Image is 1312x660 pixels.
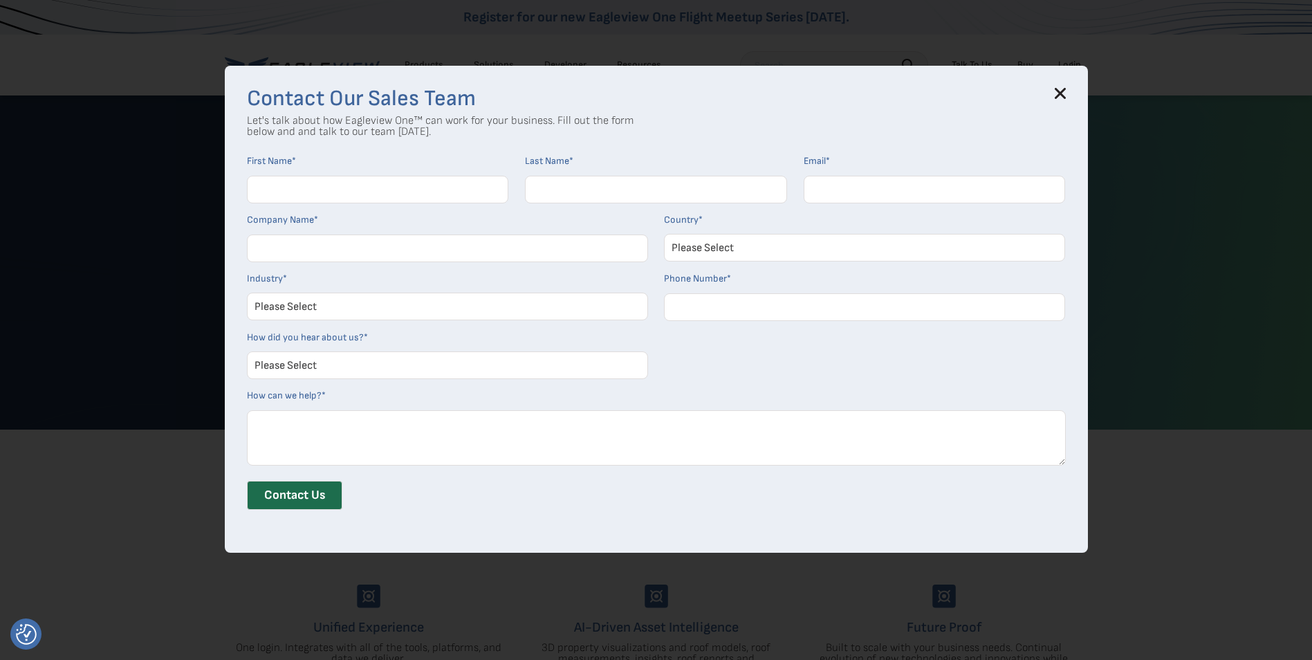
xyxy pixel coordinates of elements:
span: First Name [247,155,292,167]
h3: Contact Our Sales Team [247,88,1066,110]
span: Last Name [525,155,569,167]
span: Company Name [247,214,314,226]
input: Contact Us [247,481,342,510]
span: How can we help? [247,389,322,401]
span: Phone Number [664,273,727,284]
button: Consent Preferences [16,624,37,645]
span: Industry [247,273,283,284]
p: Let's talk about how Eagleview One™ can work for your business. Fill out the form below and and t... [247,116,634,138]
img: Revisit consent button [16,624,37,645]
span: How did you hear about us? [247,331,364,343]
span: Country [664,214,699,226]
span: Email [804,155,826,167]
